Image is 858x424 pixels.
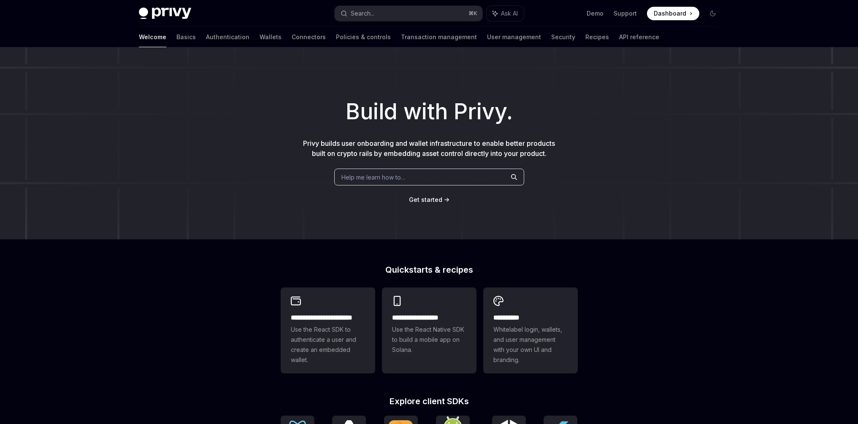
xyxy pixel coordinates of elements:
a: Welcome [139,27,166,47]
a: **** *****Whitelabel login, wallets, and user management with your own UI and branding. [483,287,578,373]
a: Dashboard [647,7,699,20]
a: Security [551,27,575,47]
a: **** **** **** ***Use the React Native SDK to build a mobile app on Solana. [382,287,476,373]
a: Basics [176,27,196,47]
div: Search... [351,8,374,19]
a: Wallets [260,27,281,47]
button: Search...⌘K [335,6,482,21]
h2: Quickstarts & recipes [281,266,578,274]
a: API reference [619,27,659,47]
a: Policies & controls [336,27,391,47]
a: Transaction management [401,27,477,47]
h1: Build with Privy. [14,95,844,128]
span: Get started [409,196,442,203]
span: Help me learn how to… [341,173,406,182]
a: Recipes [585,27,609,47]
a: Get started [409,196,442,204]
span: Privy builds user onboarding and wallet infrastructure to enable better products built on crypto ... [303,139,555,158]
span: Use the React Native SDK to build a mobile app on Solana. [392,325,466,355]
img: dark logo [139,8,191,19]
a: Support [614,9,637,18]
a: Authentication [206,27,249,47]
span: Whitelabel login, wallets, and user management with your own UI and branding. [493,325,568,365]
span: Ask AI [501,9,518,18]
h2: Explore client SDKs [281,397,578,405]
a: Demo [587,9,604,18]
span: Use the React SDK to authenticate a user and create an embedded wallet. [291,325,365,365]
span: ⌘ K [468,10,477,17]
button: Ask AI [487,6,524,21]
span: Dashboard [654,9,686,18]
a: Connectors [292,27,326,47]
a: User management [487,27,541,47]
button: Toggle dark mode [706,7,720,20]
